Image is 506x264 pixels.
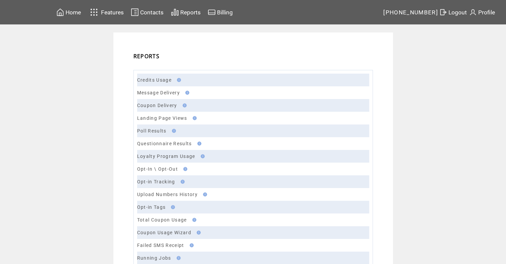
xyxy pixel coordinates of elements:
[217,9,233,16] span: Billing
[137,217,187,223] a: Total Coupon Usage
[179,180,185,184] img: help.gif
[55,7,82,17] a: Home
[183,91,189,95] img: help.gif
[137,243,184,248] a: Failed SMS Receipt
[171,8,179,16] img: chart.svg
[170,129,176,133] img: help.gif
[169,205,175,209] img: help.gif
[195,142,201,146] img: help.gif
[468,7,496,17] a: Profile
[208,8,216,16] img: creidtcard.svg
[439,8,447,16] img: exit.svg
[137,204,166,210] a: Opt-in Tags
[131,8,139,16] img: contacts.svg
[101,9,124,16] span: Features
[181,167,187,171] img: help.gif
[170,7,202,17] a: Reports
[137,192,198,197] a: Upload Numbers History
[137,128,167,134] a: Poll Results
[188,243,194,247] img: help.gif
[181,103,187,107] img: help.gif
[88,7,100,18] img: features.svg
[191,116,197,120] img: help.gif
[199,154,205,158] img: help.gif
[438,7,468,17] a: Logout
[56,8,64,16] img: home.svg
[66,9,81,16] span: Home
[137,77,172,83] a: Credits Usage
[137,255,171,261] a: Running Jobs
[130,7,165,17] a: Contacts
[207,7,234,17] a: Billing
[190,218,196,222] img: help.gif
[478,9,495,16] span: Profile
[87,6,125,19] a: Features
[133,53,160,60] span: REPORTS
[137,90,180,95] a: Message Delivery
[137,141,192,146] a: Questionnaire Results
[195,231,201,235] img: help.gif
[201,192,207,196] img: help.gif
[137,230,191,235] a: Coupon Usage Wizard
[137,154,195,159] a: Loyalty Program Usage
[469,8,477,16] img: profile.svg
[137,166,178,172] a: Opt-In \ Opt-Out
[137,103,177,108] a: Coupon Delivery
[448,9,467,16] span: Logout
[137,179,175,184] a: Opt-in Tracking
[180,9,201,16] span: Reports
[383,9,438,16] span: [PHONE_NUMBER]
[175,78,181,82] img: help.gif
[175,256,181,260] img: help.gif
[140,9,164,16] span: Contacts
[137,115,187,121] a: Landing Page Views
